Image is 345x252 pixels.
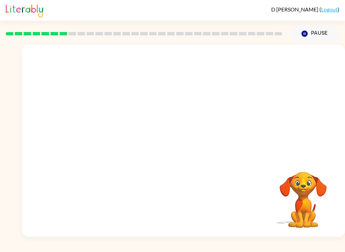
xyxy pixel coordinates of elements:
[270,161,337,229] video: Your browser must support playing .mp4 files to use Literably. Please try using another browser.
[290,26,339,41] button: Pause
[321,6,338,12] a: Logout
[6,3,43,18] img: Literably
[271,6,319,12] span: D [PERSON_NAME]
[271,6,339,12] div: ( )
